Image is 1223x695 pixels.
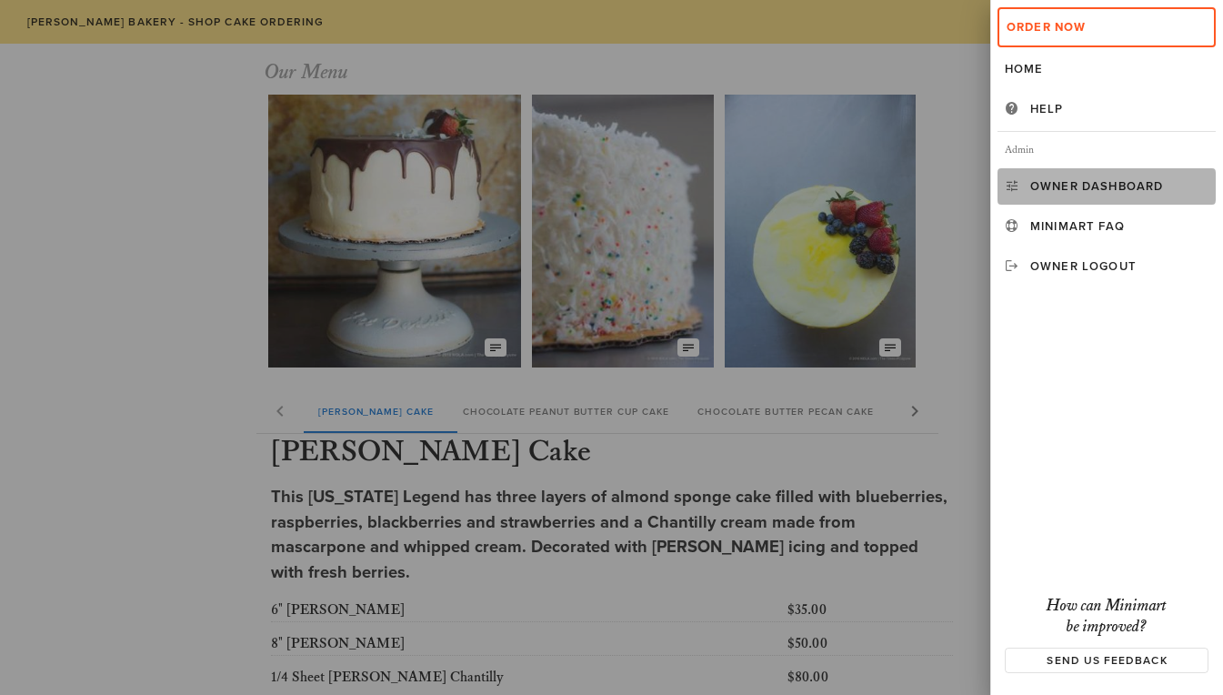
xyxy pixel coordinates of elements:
div: Owner Logout [1030,259,1208,274]
a: Owner Dashboard [997,168,1216,205]
div: Owner Dashboard [1030,179,1208,194]
div: Help [1030,102,1208,116]
a: Help [997,91,1216,127]
h3: How can Minimart be improved? [1005,596,1208,637]
div: Minimart FAQ [1030,219,1208,234]
a: Order Now [997,7,1216,47]
a: Minimart FAQ [997,208,1216,245]
div: Home [1005,62,1208,76]
a: Home [997,51,1216,87]
div: Admin [997,132,1216,168]
span: Send us Feedback [1017,654,1196,667]
div: Order Now [1007,20,1207,35]
a: Send us Feedback [1005,648,1208,673]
